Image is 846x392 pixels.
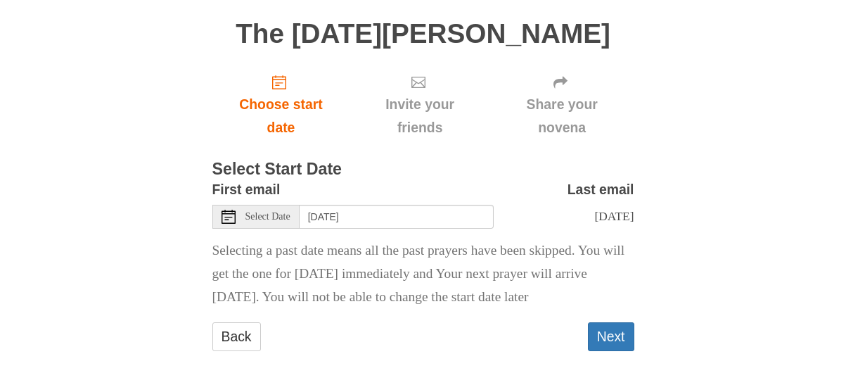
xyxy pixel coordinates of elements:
[504,93,620,139] span: Share your novena
[594,209,634,223] span: [DATE]
[350,63,489,146] div: Click "Next" to confirm your start date first.
[212,178,281,201] label: First email
[212,160,634,179] h3: Select Start Date
[245,212,290,222] span: Select Date
[212,239,634,309] p: Selecting a past date means all the past prayers have been skipped. You will get the one for [DAT...
[568,178,634,201] label: Last email
[490,63,634,146] div: Click "Next" to confirm your start date first.
[212,63,350,146] a: Choose start date
[212,322,261,351] a: Back
[226,93,336,139] span: Choose start date
[588,322,634,351] button: Next
[300,205,494,229] input: Use the arrow keys to pick a date
[212,19,634,49] h1: The [DATE][PERSON_NAME]
[364,93,475,139] span: Invite your friends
